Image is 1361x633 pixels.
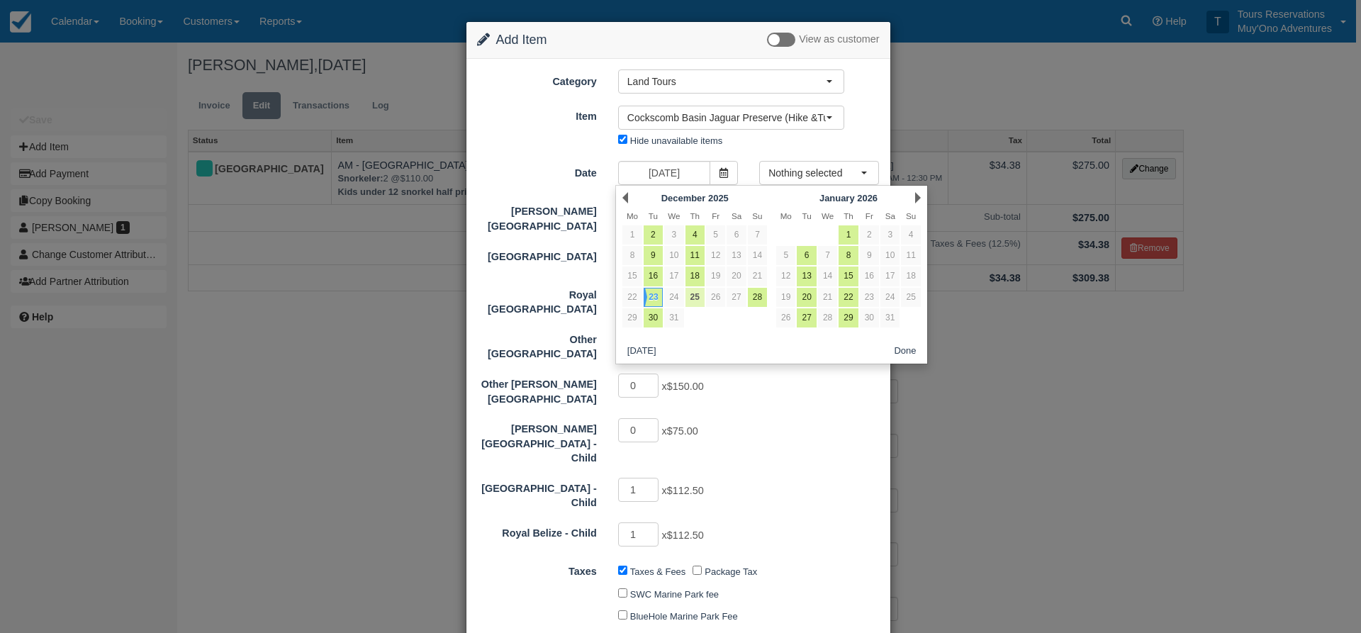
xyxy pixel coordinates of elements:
[797,267,816,286] a: 13
[860,308,879,327] a: 30
[706,246,725,265] a: 12
[748,267,767,286] a: 21
[901,267,920,286] a: 18
[706,288,725,307] a: 26
[685,225,705,245] a: 4
[466,104,607,124] label: Item
[797,246,816,265] a: 6
[496,33,547,47] span: Add Item
[915,192,921,203] a: Next
[649,211,658,220] span: Tuesday
[630,611,738,622] label: BlueHole Marine Park Fee
[799,34,879,45] span: View as customer
[690,211,700,220] span: Thursday
[618,106,844,130] button: Cockscomb Basin Jaguar Preserve (Hike &Tube) & Mayan Chocol'ha (Chocolate) Tour (20)
[706,225,725,245] a: 5
[466,476,607,510] label: Thatch Caye Resort - Child
[466,199,607,233] label: Hopkins Bay Resort
[818,288,837,307] a: 21
[860,267,879,286] a: 16
[901,288,920,307] a: 25
[706,267,725,286] a: 19
[889,342,922,360] button: Done
[705,566,757,577] label: Package Tax
[622,225,642,245] a: 1
[661,485,703,496] span: x
[880,225,900,245] a: 3
[732,211,741,220] span: Saturday
[664,267,683,286] a: 17
[880,246,900,265] a: 10
[667,425,698,437] span: $75.00
[644,308,663,327] a: 30
[644,288,663,307] a: 23
[748,288,767,307] a: 28
[818,267,837,286] a: 14
[618,69,844,94] button: Land Tours
[780,211,792,220] span: Monday
[839,288,858,307] a: 22
[622,342,661,360] button: [DATE]
[857,193,878,203] span: 2026
[712,211,719,220] span: Friday
[880,288,900,307] a: 24
[622,246,642,265] a: 8
[627,74,826,89] span: Land Tours
[661,381,703,392] span: x
[748,225,767,245] a: 7
[839,225,858,245] a: 1
[661,193,706,203] span: December
[668,211,680,220] span: Wednesday
[630,135,722,146] label: Hide unavailable items
[664,225,683,245] a: 3
[644,267,663,286] a: 16
[748,246,767,265] a: 14
[776,288,795,307] a: 19
[727,267,746,286] a: 20
[860,225,879,245] a: 2
[901,225,920,245] a: 4
[664,246,683,265] a: 10
[708,193,729,203] span: 2025
[466,372,607,406] label: Other Hopkins Area Resort
[466,327,607,362] label: Other Placencia Area Resort
[727,225,746,245] a: 6
[664,288,683,307] a: 24
[622,267,642,286] a: 15
[797,308,816,327] a: 27
[622,288,642,307] a: 22
[906,211,916,220] span: Sunday
[644,246,663,265] a: 9
[822,211,834,220] span: Wednesday
[885,211,895,220] span: Saturday
[466,69,607,89] label: Category
[644,225,663,245] a: 2
[752,211,762,220] span: Sunday
[797,288,816,307] a: 20
[685,267,705,286] a: 18
[618,374,659,398] input: Other Hopkins Area Resort
[901,246,920,265] a: 11
[818,246,837,265] a: 7
[618,418,659,442] input: Hopkins Bay Resort - Child
[727,246,746,265] a: 13
[627,111,826,125] span: Cockscomb Basin Jaguar Preserve (Hike &Tube) & Mayan Chocol'ha (Chocolate) Tour (20)
[466,559,607,579] label: Taxes
[880,308,900,327] a: 31
[630,589,719,600] label: SWC Marine Park fee
[664,308,683,327] a: 31
[661,425,698,437] span: x
[839,246,858,265] a: 8
[866,211,873,220] span: Friday
[466,245,607,264] label: Thatch Caye Resort
[860,288,879,307] a: 23
[839,308,858,327] a: 29
[466,521,607,541] label: Royal Belize - Child
[880,267,900,286] a: 17
[627,211,638,220] span: Monday
[727,288,746,307] a: 27
[819,193,855,203] span: January
[667,381,704,392] span: $150.00
[776,267,795,286] a: 12
[685,246,705,265] a: 11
